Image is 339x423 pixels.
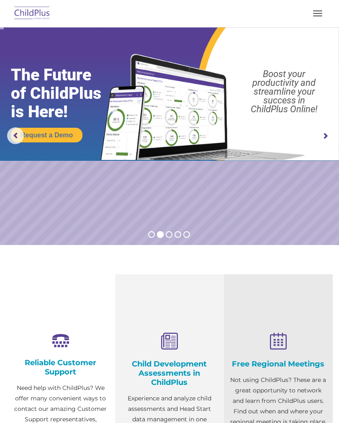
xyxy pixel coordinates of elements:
[11,66,119,121] rs-layer: The Future of ChildPlus is Here!
[230,359,326,369] h4: Free Regional Meetings
[13,358,109,377] h4: Reliable Customer Support
[234,70,334,113] rs-layer: Boost your productivity and streamline your success in ChildPlus Online!
[13,4,52,23] img: ChildPlus by Procare Solutions
[121,359,218,387] h4: Child Development Assessments in ChildPlus
[11,128,82,142] a: Request a Demo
